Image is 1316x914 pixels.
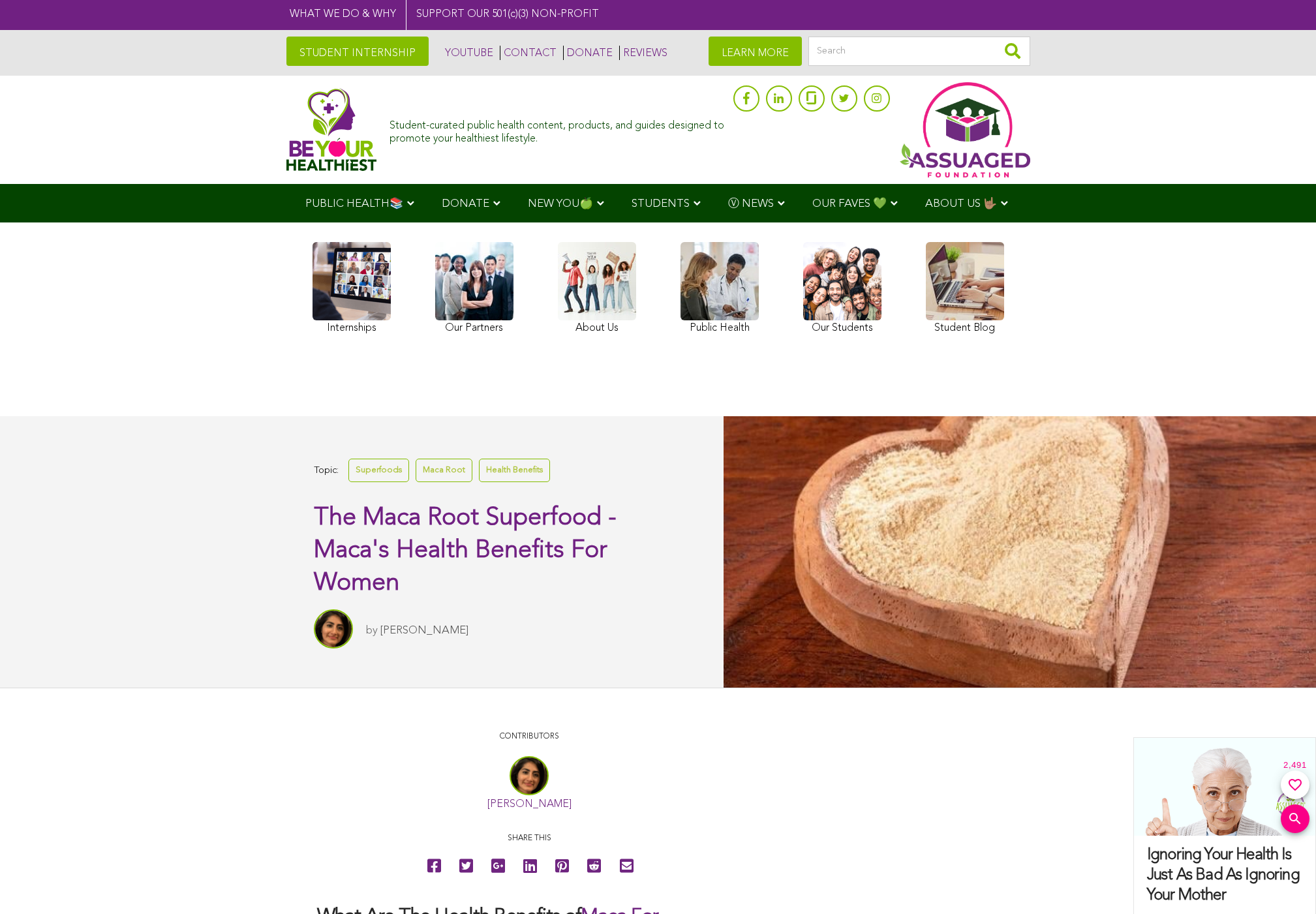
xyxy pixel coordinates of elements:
[500,46,557,60] a: CONTACT
[709,37,802,66] a: LEARN MORE
[416,459,472,481] a: Maca Root
[1251,851,1316,914] iframe: Chat Widget
[900,82,1030,177] img: Assuaged App
[348,459,409,481] a: Superfoods
[314,609,353,648] img: Sitara Darvish
[925,198,997,209] span: ABOUT US 🤟🏽
[632,198,690,209] span: STUDENTS
[528,198,593,209] span: NEW YOU🍏
[286,88,377,171] img: Assuaged
[366,625,378,636] span: by
[619,46,667,60] a: REVIEWS
[728,198,774,209] span: Ⓥ NEWS
[479,459,550,481] a: Health Benefits
[563,46,613,60] a: DONATE
[314,462,339,480] span: Topic:
[390,114,726,145] div: Student-curated public health content, products, and guides designed to promote your healthiest l...
[286,37,429,66] a: STUDENT INTERNSHIP
[305,198,403,209] span: PUBLIC HEALTH📚
[380,625,468,636] a: [PERSON_NAME]
[317,832,741,845] p: Share this
[286,184,1030,222] div: Navigation Menu
[317,731,741,743] p: CONTRIBUTORS
[314,506,617,596] span: The Maca Root Superfood - Maca's Health Benefits For Women
[812,198,887,209] span: OUR FAVES 💚
[806,91,816,104] img: glassdoor
[442,46,493,60] a: YOUTUBE
[442,198,489,209] span: DONATE
[487,799,572,810] a: [PERSON_NAME]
